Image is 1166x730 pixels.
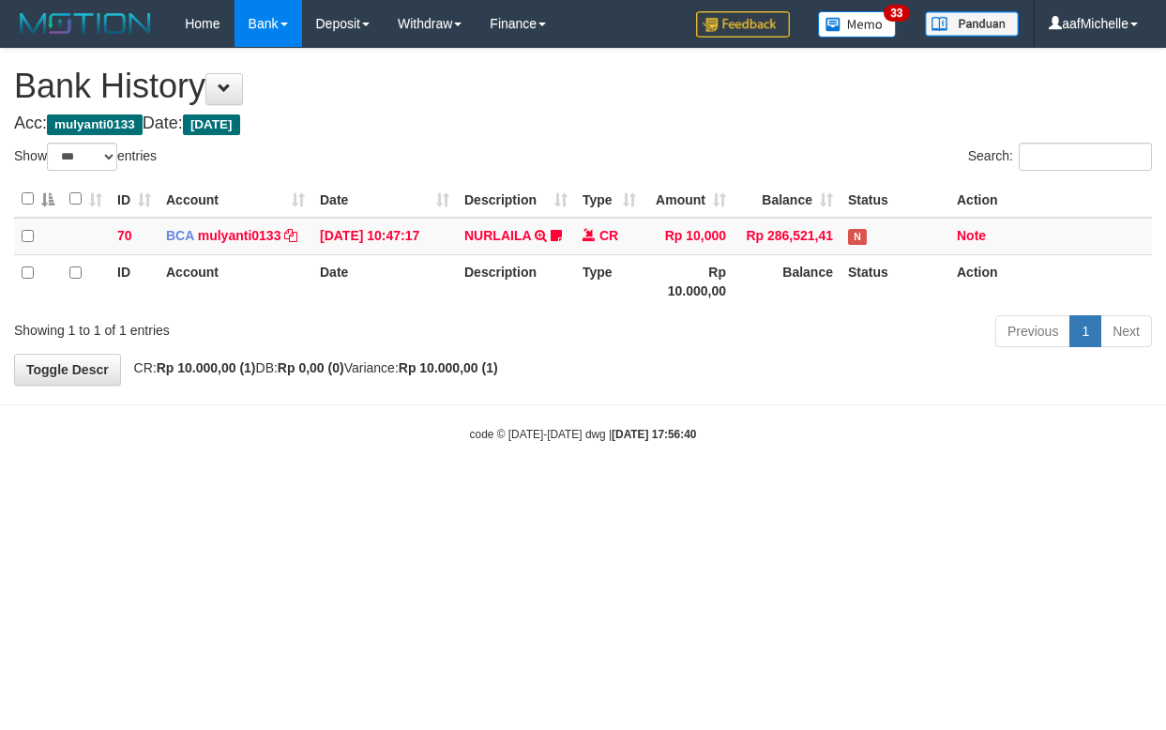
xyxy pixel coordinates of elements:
[457,254,575,308] th: Description
[734,181,840,218] th: Balance: activate to sort column ascending
[110,181,159,218] th: ID: activate to sort column ascending
[183,114,240,135] span: [DATE]
[166,228,194,243] span: BCA
[818,11,897,38] img: Button%20Memo.svg
[117,228,132,243] span: 70
[125,360,498,375] span: CR: DB: Variance:
[47,114,143,135] span: mulyanti0133
[47,143,117,171] select: Showentries
[644,181,734,218] th: Amount: activate to sort column ascending
[848,229,867,245] span: Has Note
[62,181,110,218] th: : activate to sort column ascending
[159,181,312,218] th: Account: activate to sort column ascending
[1100,315,1152,347] a: Next
[399,360,498,375] strong: Rp 10.000,00 (1)
[464,228,531,243] a: NURLAILA
[968,143,1152,171] label: Search:
[14,181,62,218] th: : activate to sort column descending
[470,428,697,441] small: code © [DATE]-[DATE] dwg |
[696,11,790,38] img: Feedback.jpg
[14,114,1152,133] h4: Acc: Date:
[14,313,472,340] div: Showing 1 to 1 of 1 entries
[734,254,840,308] th: Balance
[312,218,457,255] td: [DATE] 10:47:17
[840,254,949,308] th: Status
[157,360,256,375] strong: Rp 10.000,00 (1)
[1019,143,1152,171] input: Search:
[457,181,575,218] th: Description: activate to sort column ascending
[575,254,644,308] th: Type
[925,11,1019,37] img: panduan.png
[159,254,312,308] th: Account
[949,254,1152,308] th: Action
[884,5,909,22] span: 33
[312,254,457,308] th: Date
[1069,315,1101,347] a: 1
[14,354,121,386] a: Toggle Descr
[14,9,157,38] img: MOTION_logo.png
[198,228,281,243] a: mulyanti0133
[110,254,159,308] th: ID
[644,218,734,255] td: Rp 10,000
[612,428,696,441] strong: [DATE] 17:56:40
[949,181,1152,218] th: Action
[312,181,457,218] th: Date: activate to sort column ascending
[995,315,1070,347] a: Previous
[575,181,644,218] th: Type: activate to sort column ascending
[14,143,157,171] label: Show entries
[644,254,734,308] th: Rp 10.000,00
[278,360,344,375] strong: Rp 0,00 (0)
[14,68,1152,105] h1: Bank History
[599,228,618,243] span: CR
[957,228,986,243] a: Note
[284,228,297,243] a: Copy mulyanti0133 to clipboard
[840,181,949,218] th: Status
[734,218,840,255] td: Rp 286,521,41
